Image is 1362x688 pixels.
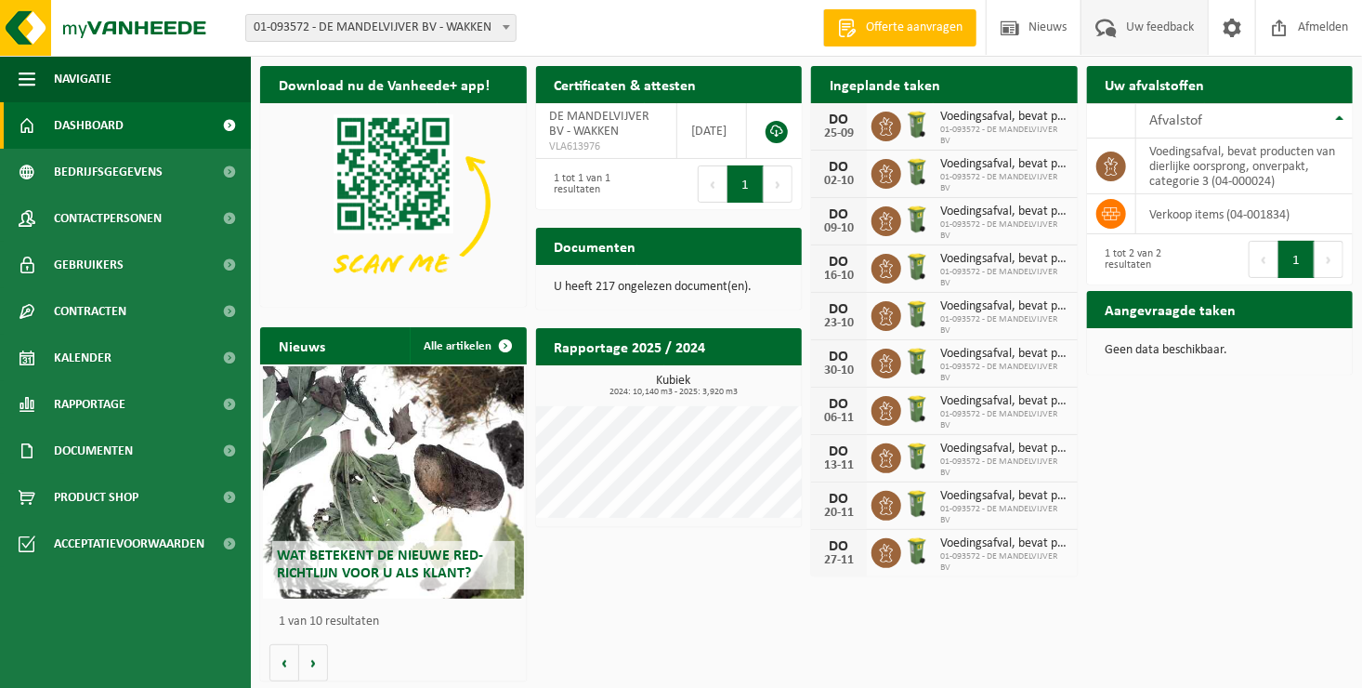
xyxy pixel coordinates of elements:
[901,251,933,283] img: WB-0140-HPE-GN-50
[901,441,933,472] img: WB-0140-HPE-GN-50
[545,164,660,205] div: 1 tot 1 van 1 resultaten
[677,103,747,159] td: [DATE]
[901,204,933,235] img: WB-0140-HPE-GN-50
[536,328,725,364] h2: Rapportage 2025 / 2024
[820,459,858,472] div: 13-11
[1087,66,1224,102] h2: Uw afvalstoffen
[54,474,138,521] span: Product Shop
[54,521,204,567] span: Acceptatievoorwaarden
[940,157,1068,172] span: Voedingsafval, bevat producten van dierlijke oorsprong, onverpakt, categorie 3
[940,504,1068,526] span: 01-093572 - DE MANDELVIJVER BV
[901,298,933,330] img: WB-0140-HPE-GN-50
[1278,241,1315,278] button: 1
[820,207,858,222] div: DO
[901,346,933,377] img: WB-0140-HPE-GN-50
[536,228,655,264] h2: Documenten
[54,428,133,474] span: Documenten
[820,302,858,317] div: DO
[764,165,792,203] button: Next
[940,394,1068,409] span: Voedingsafval, bevat producten van dierlijke oorsprong, onverpakt, categorie 3
[260,66,508,102] h2: Download nu de Vanheede+ app!
[820,317,858,330] div: 23-10
[940,125,1068,147] span: 01-093572 - DE MANDELVIJVER BV
[820,222,858,235] div: 09-10
[940,536,1068,551] span: Voedingsafval, bevat producten van dierlijke oorsprong, onverpakt, categorie 3
[1106,344,1335,357] p: Geen data beschikbaar.
[820,507,858,520] div: 20-11
[1136,139,1354,194] td: voedingsafval, bevat producten van dierlijke oorsprong, onverpakt, categorie 3 (04-000024)
[940,205,1068,219] span: Voedingsafval, bevat producten van dierlijke oorsprong, onverpakt, categorie 3
[901,393,933,425] img: WB-0140-HPE-GN-50
[260,103,527,303] img: Download de VHEPlus App
[940,172,1068,194] span: 01-093572 - DE MANDELVIJVER BV
[820,175,858,188] div: 02-10
[820,255,858,270] div: DO
[1087,291,1255,327] h2: Aangevraagde taken
[901,109,933,140] img: WB-0140-HPE-GN-50
[545,375,803,397] h3: Kubiek
[823,9,976,46] a: Offerte aanvragen
[940,442,1068,456] span: Voedingsafval, bevat producten van dierlijke oorsprong, onverpakt, categorie 3
[54,242,124,288] span: Gebruikers
[820,160,858,175] div: DO
[727,165,764,203] button: 1
[54,195,162,242] span: Contactpersonen
[1136,194,1354,234] td: verkoop items (04-001834)
[940,252,1068,267] span: Voedingsafval, bevat producten van dierlijke oorsprong, onverpakt, categorie 3
[820,127,858,140] div: 25-09
[1249,241,1278,278] button: Previous
[545,388,803,397] span: 2024: 10,140 m3 - 2025: 3,920 m3
[54,288,126,335] span: Contracten
[550,139,663,154] span: VLA613976
[820,112,858,127] div: DO
[245,14,517,42] span: 01-093572 - DE MANDELVIJVER BV - WAKKEN
[940,314,1068,337] span: 01-093572 - DE MANDELVIJVER BV
[901,156,933,188] img: WB-0140-HPE-GN-50
[555,281,784,294] p: U heeft 217 ongelezen document(en).
[940,267,1068,289] span: 01-093572 - DE MANDELVIJVER BV
[820,350,858,364] div: DO
[536,66,715,102] h2: Certificaten & attesten
[820,397,858,412] div: DO
[820,270,858,283] div: 16-10
[698,165,727,203] button: Previous
[54,149,163,195] span: Bedrijfsgegevens
[263,366,524,599] a: Wat betekent de nieuwe RED-richtlijn voor u als klant?
[663,364,800,402] a: Bekijk rapportage
[940,362,1068,384] span: 01-093572 - DE MANDELVIJVER BV
[260,327,344,364] h2: Nieuws
[901,536,933,567] img: WB-0140-HPE-GN-50
[940,347,1068,362] span: Voedingsafval, bevat producten van dierlijke oorsprong, onverpakt, categorie 3
[820,492,858,507] div: DO
[1150,113,1203,128] span: Afvalstof
[1096,239,1211,280] div: 1 tot 2 van 2 resultaten
[940,456,1068,479] span: 01-093572 - DE MANDELVIJVER BV
[410,327,525,364] a: Alle artikelen
[820,539,858,554] div: DO
[820,412,858,425] div: 06-11
[54,102,124,149] span: Dashboard
[820,444,858,459] div: DO
[246,15,516,41] span: 01-093572 - DE MANDELVIJVER BV - WAKKEN
[299,644,328,681] button: Volgende
[861,19,967,37] span: Offerte aanvragen
[820,364,858,377] div: 30-10
[54,56,111,102] span: Navigatie
[940,489,1068,504] span: Voedingsafval, bevat producten van dierlijke oorsprong, onverpakt, categorie 3
[550,110,650,139] span: DE MANDELVIJVER BV - WAKKEN
[901,488,933,520] img: WB-0140-HPE-GN-50
[940,110,1068,125] span: Voedingsafval, bevat producten van dierlijke oorsprong, onverpakt, categorie 3
[279,615,517,628] p: 1 van 10 resultaten
[820,554,858,567] div: 27-11
[940,219,1068,242] span: 01-093572 - DE MANDELVIJVER BV
[1315,241,1343,278] button: Next
[54,381,125,428] span: Rapportage
[277,549,483,581] span: Wat betekent de nieuwe RED-richtlijn voor u als klant?
[269,644,299,681] button: Vorige
[811,66,959,102] h2: Ingeplande taken
[940,409,1068,431] span: 01-093572 - DE MANDELVIJVER BV
[54,335,111,381] span: Kalender
[940,299,1068,314] span: Voedingsafval, bevat producten van dierlijke oorsprong, onverpakt, categorie 3
[940,551,1068,574] span: 01-093572 - DE MANDELVIJVER BV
